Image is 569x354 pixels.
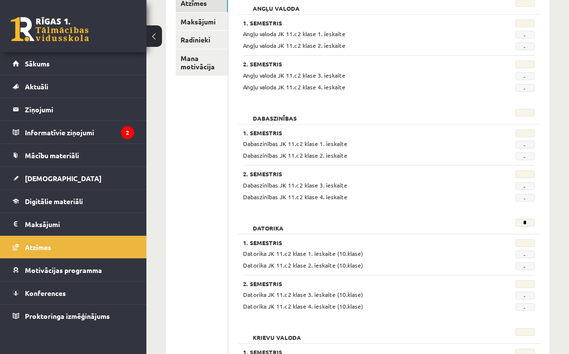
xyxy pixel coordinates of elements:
[515,303,535,311] span: -
[13,98,134,121] a: Ziņojumi
[13,121,134,144] a: Informatīvie ziņojumi2
[243,328,311,338] h2: Krievu valoda
[25,174,102,183] span: [DEMOGRAPHIC_DATA]
[243,42,345,49] span: Angļu valoda JK 11.c2 klase 2. ieskaite
[243,30,345,38] span: Angļu valoda JK 11.c2 klase 1. ieskaite
[11,17,89,42] a: Rīgas 1. Tālmācības vidusskola
[25,121,134,144] legend: Informatīvie ziņojumi
[515,84,535,92] span: -
[176,31,228,49] a: Radinieki
[515,262,535,270] span: -
[13,75,134,98] a: Aktuāli
[515,72,535,80] span: -
[515,250,535,258] span: -
[25,197,83,206] span: Digitālie materiāli
[243,193,347,201] span: Dabaszinības JK 11.c2 klase 4. ieskaite
[515,141,535,148] span: -
[515,292,535,299] span: -
[13,236,134,258] a: Atzīmes
[25,82,48,91] span: Aktuāli
[515,194,535,202] span: -
[515,182,535,190] span: -
[13,213,134,235] a: Maksājumi
[13,282,134,304] a: Konferences
[13,167,134,189] a: [DEMOGRAPHIC_DATA]
[25,266,102,274] span: Motivācijas programma
[515,152,535,160] span: -
[176,49,228,76] a: Mana motivācija
[25,98,134,121] legend: Ziņojumi
[243,109,306,119] h2: Dabaszinības
[243,261,363,269] span: Datorika JK 11.c2 klase 2. ieskaite (10.klase)
[13,52,134,75] a: Sākums
[515,42,535,50] span: -
[25,59,50,68] span: Sākums
[243,280,484,287] h3: 2. Semestris
[25,213,134,235] legend: Maksājumi
[176,13,228,31] a: Maksājumi
[25,312,110,320] span: Proktoringa izmēģinājums
[243,291,363,298] span: Datorika JK 11.c2 klase 3. ieskaite (10.klase)
[515,31,535,39] span: -
[243,219,293,229] h2: Datorika
[243,140,347,147] span: Dabaszinības JK 11.c2 klase 1. ieskaite
[25,243,51,251] span: Atzīmes
[13,144,134,167] a: Mācību materiāli
[13,259,134,281] a: Motivācijas programma
[243,20,484,26] h3: 1. Semestris
[13,305,134,327] a: Proktoringa izmēģinājums
[243,170,484,177] h3: 2. Semestris
[243,61,484,67] h3: 2. Semestris
[243,302,363,310] span: Datorika JK 11.c2 klase 4. ieskaite (10.klase)
[25,151,79,160] span: Mācību materiāli
[121,126,134,139] i: 2
[243,71,345,79] span: Angļu valoda JK 11.c2 klase 3. ieskaite
[243,239,484,246] h3: 1. Semestris
[243,83,345,91] span: Angļu valoda JK 11.c2 klase 4. ieskaite
[243,151,347,159] span: Dabaszinības JK 11.c2 klase 2. ieskaite
[243,129,484,136] h3: 1. Semestris
[25,289,66,297] span: Konferences
[13,190,134,212] a: Digitālie materiāli
[243,181,347,189] span: Dabaszinības JK 11.c2 klase 3. ieskaite
[243,250,363,257] span: Datorika JK 11.c2 klase 1. ieskaite (10.klase)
